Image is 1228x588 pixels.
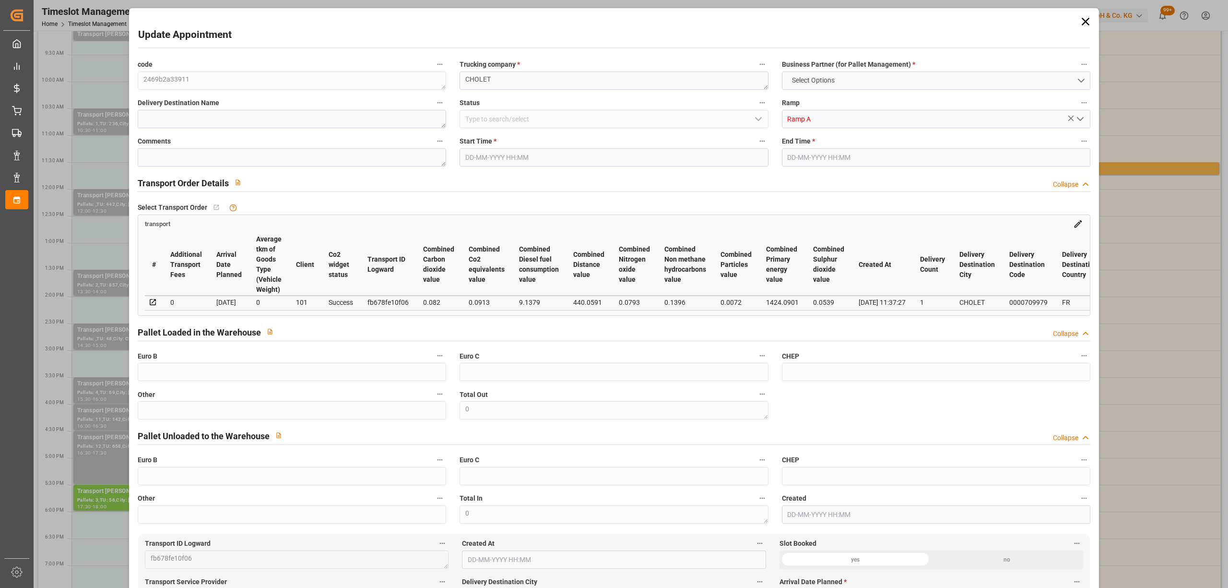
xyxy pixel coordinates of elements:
[460,98,480,108] span: Status
[782,98,800,108] span: Ramp
[460,148,768,167] input: DD-MM-YYYY HH:MM
[756,96,768,109] button: Status
[460,351,479,361] span: Euro C
[756,388,768,400] button: Total Out
[434,96,446,109] button: Delivery Destination Name
[434,492,446,504] button: Other
[931,551,1083,569] div: no
[296,297,314,308] div: 101
[713,234,759,296] th: Combined Particles value
[1071,537,1083,550] button: Slot Booked
[170,297,202,308] div: 0
[321,234,360,296] th: Co2 widget status
[289,234,321,296] th: Client
[1002,234,1055,296] th: Delivery Destination Code
[460,72,768,90] textarea: CHOLET
[436,576,449,588] button: Transport Service Provider
[779,551,932,569] div: yes
[145,551,449,569] textarea: fb678fe10f06
[138,326,261,339] h2: Pallet Loaded in the Warehouse
[138,60,153,70] span: code
[619,297,650,308] div: 0.0793
[782,136,815,146] span: End Time
[612,234,657,296] th: Combined Nitrogen oxide value
[1078,349,1090,362] button: CHEP
[959,297,995,308] div: CHOLET
[329,297,353,308] div: Success
[1009,297,1048,308] div: 0000709979
[913,234,952,296] th: Delivery Count
[138,390,155,400] span: Other
[756,349,768,362] button: Euro C
[782,72,1090,90] button: open menu
[1071,576,1083,588] button: Arrival Date Planned *
[460,493,483,504] span: Total In
[1062,297,1098,308] div: FR
[460,390,488,400] span: Total Out
[138,177,229,190] h2: Transport Order Details
[754,576,766,588] button: Delivery Destination City
[573,297,604,308] div: 440.0591
[462,539,495,549] span: Created At
[720,297,752,308] div: 0.0072
[145,234,163,296] th: #
[145,577,227,587] span: Transport Service Provider
[138,98,219,108] span: Delivery Destination Name
[436,537,449,550] button: Transport ID Logward
[787,75,839,85] span: Select Options
[813,297,844,308] div: 0.0539
[145,539,211,549] span: Transport ID Logward
[756,58,768,71] button: Trucking company *
[782,505,1090,524] input: DD-MM-YYYY HH:MM
[138,430,270,443] h2: Pallet Unloaded to the Warehouse
[434,349,446,362] button: Euro B
[261,323,279,341] button: View description
[469,297,505,308] div: 0.0913
[782,60,915,70] span: Business Partner (for Pallet Management)
[782,110,1090,128] input: Type to search/select
[779,539,816,549] span: Slot Booked
[920,297,945,308] div: 1
[138,136,171,146] span: Comments
[138,203,207,213] span: Select Transport Order
[462,551,766,569] input: DD-MM-YYYY HH:MM
[460,110,768,128] input: Type to search/select
[163,234,209,296] th: Additional Transport Fees
[1078,135,1090,147] button: End Time *
[360,234,416,296] th: Transport ID Logward
[460,136,496,146] span: Start Time
[434,454,446,466] button: Euro B
[460,60,520,70] span: Trucking company
[216,297,242,308] div: [DATE]
[461,234,512,296] th: Combined Co2 equivalents value
[779,577,847,587] span: Arrival Date Planned
[249,234,289,296] th: Average tkm of Goods Type (Vehicle Weight)
[460,455,479,465] span: Euro C
[1053,433,1078,443] div: Collapse
[859,297,906,308] div: [DATE] 11:37:27
[434,58,446,71] button: code
[1078,58,1090,71] button: Business Partner (for Pallet Management) *
[1053,329,1078,339] div: Collapse
[782,493,806,504] span: Created
[145,219,170,227] a: transport
[782,148,1090,167] input: DD-MM-YYYY HH:MM
[460,401,768,420] textarea: 0
[138,72,446,90] textarea: 2469b2a33911
[756,454,768,466] button: Euro C
[138,27,232,43] h2: Update Appointment
[367,297,409,308] div: fb678fe10f06
[512,234,566,296] th: Combined Diesel fuel consumption value
[664,297,706,308] div: 0.1396
[766,297,799,308] div: 1424.0901
[229,173,247,192] button: View description
[1078,454,1090,466] button: CHEP
[138,493,155,504] span: Other
[566,234,612,296] th: Combined Distance value
[209,234,249,296] th: Arrival Date Planned
[782,351,799,361] span: CHEP
[1053,180,1078,190] div: Collapse
[256,297,282,308] div: 0
[756,135,768,147] button: Start Time *
[1072,112,1086,127] button: open menu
